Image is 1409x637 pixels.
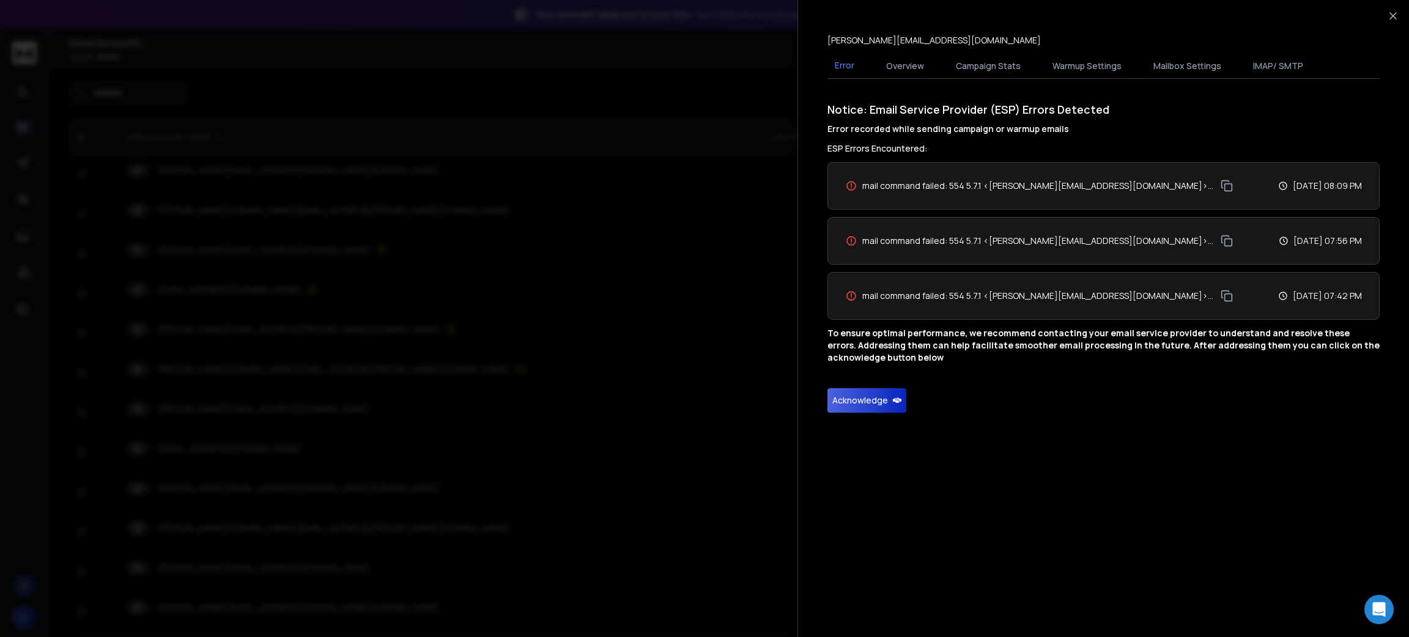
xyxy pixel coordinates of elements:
button: IMAP/ SMTP [1246,53,1311,79]
button: Acknowledge [827,388,906,413]
p: [DATE] 07:56 PM [1293,235,1362,247]
span: mail command failed: 554 5.7.1 <[PERSON_NAME][EMAIL_ADDRESS][DOMAIN_NAME]>: sender address reject... [862,235,1214,247]
span: mail command failed: 554 5.7.1 <[PERSON_NAME][EMAIL_ADDRESS][DOMAIN_NAME]>: sender address reject... [862,290,1214,302]
p: [DATE] 07:42 PM [1293,290,1362,302]
button: Error [827,52,862,80]
p: [PERSON_NAME][EMAIL_ADDRESS][DOMAIN_NAME] [827,34,1041,46]
h1: Notice: Email Service Provider (ESP) Errors Detected [827,101,1380,135]
p: [DATE] 08:09 PM [1293,180,1362,192]
button: Campaign Stats [949,53,1028,79]
p: To ensure optimal performance, we recommend contacting your email service provider to understand ... [827,327,1380,364]
button: Mailbox Settings [1146,53,1229,79]
span: mail command failed: 554 5.7.1 <[PERSON_NAME][EMAIL_ADDRESS][DOMAIN_NAME]>: sender address reject... [862,180,1214,192]
button: Overview [879,53,931,79]
h4: Error recorded while sending campaign or warmup emails [827,123,1380,135]
div: Open Intercom Messenger [1364,595,1394,624]
button: Warmup Settings [1045,53,1129,79]
h3: ESP Errors Encountered: [827,142,1380,155]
